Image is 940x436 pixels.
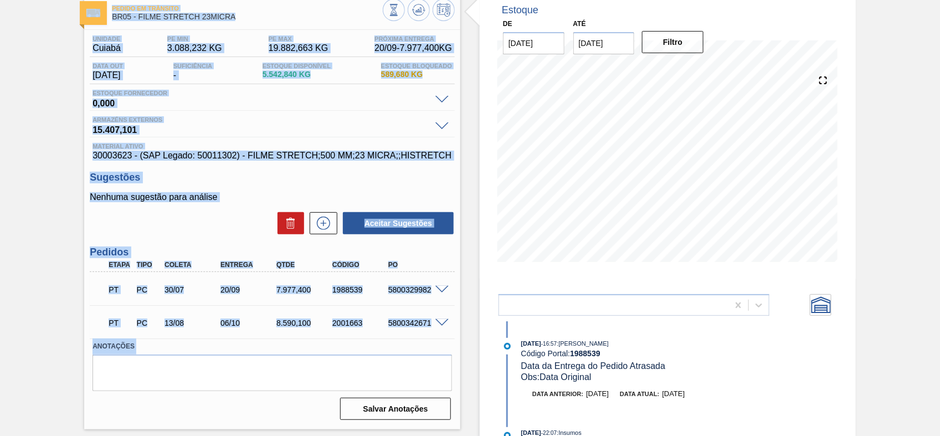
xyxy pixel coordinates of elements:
button: Salvar Anotações [340,398,451,420]
h3: Pedidos [90,247,455,258]
div: - [171,63,215,80]
img: atual [504,343,511,350]
span: Obs: Data Original [521,372,592,382]
span: Data da Entrega do Pedido Atrasada [521,361,666,371]
span: Material ativo [93,143,452,150]
span: : Insumos [557,429,582,436]
div: 30/07/2025 [162,285,224,294]
span: Unidade [93,35,121,42]
span: BR05 - FILME STRETCH 23MICRA [112,13,383,21]
div: Pedido em Trânsito [106,311,134,335]
span: PE MAX [269,35,328,42]
button: Filtro [642,31,703,53]
span: 15.407,101 [93,123,430,134]
span: [DATE] [521,340,541,347]
div: Coleta [162,261,224,269]
div: 1988539 [330,285,392,294]
span: 20/09 - 7.977,400 KG [374,43,452,53]
p: PT [109,285,131,294]
div: Pedido em Trânsito [106,278,134,302]
div: Pedido de Compra [134,319,162,327]
label: Até [573,20,586,28]
div: Excluir Sugestões [272,212,304,234]
div: 06/10/2025 [218,319,280,327]
span: PE MIN [167,35,222,42]
div: 5800329982 [386,285,448,294]
input: dd/mm/yyyy [573,32,635,54]
span: Estoque Fornecedor [93,90,430,96]
div: PO [386,261,448,269]
span: Próxima Entrega [374,35,452,42]
span: Data anterior: [532,391,583,397]
label: Anotações [93,338,452,355]
span: Armazéns externos [93,116,430,123]
span: [DATE] [662,389,685,398]
span: Estoque Bloqueado [381,63,452,69]
div: 5800342671 [386,319,448,327]
span: 5.542,840 KG [263,70,331,79]
img: Ícone [86,9,100,17]
div: Código [330,261,392,269]
span: [DATE] [93,70,123,80]
div: Pedido de Compra [134,285,162,294]
div: Estoque [502,4,538,16]
strong: 1988539 [570,349,600,358]
div: Entrega [218,261,280,269]
div: 7.977,400 [274,285,336,294]
p: PT [109,319,131,327]
span: 0,000 [93,96,430,107]
span: [DATE] [586,389,609,398]
span: - 16:57 [541,341,557,347]
div: 13/08/2025 [162,319,224,327]
div: Tipo [134,261,162,269]
span: [DATE] [521,429,541,436]
span: Suficiência [173,63,212,69]
div: Aceitar Sugestões [337,211,455,235]
span: 30003623 - (SAP Legado: 50011302) - FILME STRETCH;500 MM;23 MICRA;;HISTRETCH [93,151,452,161]
span: Estoque Disponível [263,63,331,69]
span: - 22:07 [541,430,557,436]
input: dd/mm/yyyy [503,32,564,54]
span: Pedido em Trânsito [112,5,383,12]
div: Qtde [274,261,336,269]
h3: Sugestões [90,172,455,183]
div: 20/09/2025 [218,285,280,294]
span: Data out [93,63,123,69]
div: 2001663 [330,319,392,327]
span: 3.088,232 KG [167,43,222,53]
button: Aceitar Sugestões [343,212,454,234]
div: 8.590,100 [274,319,336,327]
div: Código Portal: [521,349,784,358]
span: 19.882,663 KG [269,43,328,53]
span: : [PERSON_NAME] [557,340,609,347]
p: Nenhuma sugestão para análise [90,192,455,202]
span: 589,680 KG [381,70,452,79]
div: Etapa [106,261,134,269]
div: Nova sugestão [304,212,337,234]
span: Cuiabá [93,43,121,53]
span: Data atual: [620,391,659,397]
label: De [503,20,512,28]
